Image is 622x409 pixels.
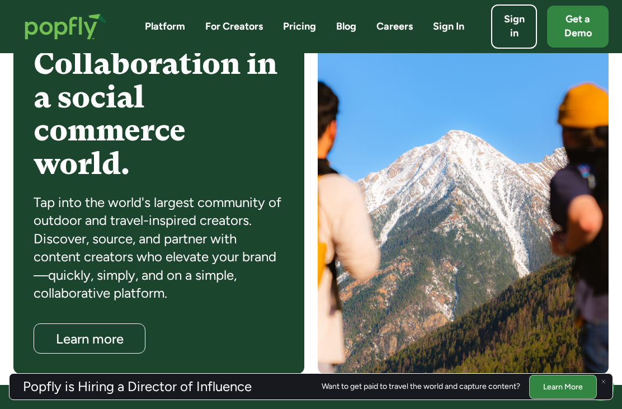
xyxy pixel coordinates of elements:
div: Learn more [44,332,135,346]
div: Sign in [502,12,526,40]
h3: Popfly is Hiring a Director of Influence [23,380,252,393]
a: For Creators [205,20,263,34]
a: Blog [336,20,356,34]
a: Careers [376,20,413,34]
div: Tap into the world's largest community of outdoor and travel-inspired creators. Discover, source,... [34,194,284,302]
a: Sign In [433,20,464,34]
a: Sign in [491,4,537,48]
a: Pricing [283,20,316,34]
a: Learn More [529,374,597,398]
a: Get a Demo [547,6,609,47]
div: Get a Demo [557,12,599,40]
a: Platform [145,20,185,34]
a: home [13,2,118,51]
div: Want to get paid to travel the world and capture content? [322,382,520,391]
h4: Collaboration in a social commerce world. [34,47,284,180]
a: Learn more [34,323,145,354]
